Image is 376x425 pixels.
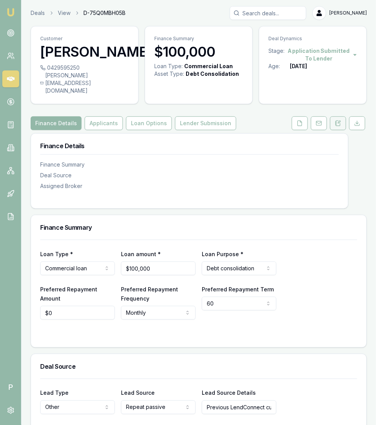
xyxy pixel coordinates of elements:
[40,36,129,42] p: Customer
[6,8,15,17] img: emu-icon-u.png
[40,44,129,59] h3: [PERSON_NAME]
[202,251,244,257] label: Loan Purpose *
[40,251,73,257] label: Loan Type *
[58,9,70,17] a: View
[175,116,236,130] button: Lender Submission
[40,286,97,302] label: Preferred Repayment Amount
[154,36,243,42] p: Finance Summary
[184,62,233,70] div: Commercial Loan
[40,182,339,190] div: Assigned Broker
[124,116,173,130] a: Loan Options
[268,47,284,62] div: Stage:
[284,47,357,62] button: Application Submitted To Lender
[202,286,274,293] label: Preferred Repayment Term
[154,70,184,78] div: Asset Type :
[230,6,306,20] input: Search deals
[173,116,238,130] a: Lender Submission
[2,379,19,396] span: P
[40,161,339,168] div: Finance Summary
[31,9,126,17] nav: breadcrumb
[40,306,115,320] input: $
[40,390,69,396] label: Lead Type
[186,70,239,78] div: Debt Consolidation
[31,9,45,17] a: Deals
[268,36,357,42] p: Deal Dynamics
[121,251,161,257] label: Loan amount *
[40,224,357,230] h3: Finance Summary
[202,390,256,396] label: Lead Source Details
[268,62,290,70] div: Age:
[85,116,123,130] button: Applicants
[40,172,339,179] div: Deal Source
[40,363,357,369] h3: Deal Source
[31,116,82,130] button: Finance Details
[290,62,307,70] div: [DATE]
[329,10,367,16] span: [PERSON_NAME]
[126,116,172,130] button: Loan Options
[154,62,183,70] div: Loan Type:
[83,116,124,130] a: Applicants
[31,116,83,130] a: Finance Details
[40,72,129,95] div: [PERSON_NAME][EMAIL_ADDRESS][DOMAIN_NAME]
[83,9,126,17] span: D-75Q0MBH05B
[154,44,243,59] h3: $100,000
[121,262,196,275] input: $
[121,286,178,302] label: Preferred Repayment Frequency
[121,390,155,396] label: Lead Source
[40,143,339,149] h3: Finance Details
[40,64,129,72] div: 0429595250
